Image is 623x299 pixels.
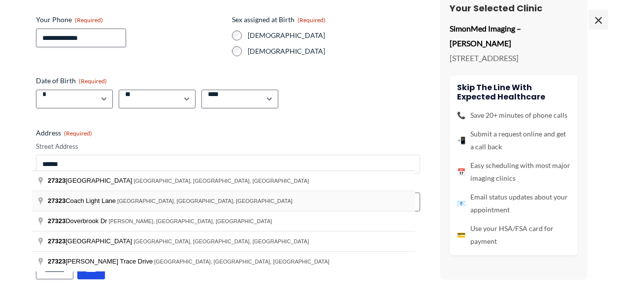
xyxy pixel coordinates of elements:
span: [PERSON_NAME], [GEOGRAPHIC_DATA], [GEOGRAPHIC_DATA] [109,218,272,224]
span: (Required) [297,16,326,24]
li: Use your HSA/FSA card for payment [457,222,570,247]
h4: Skip the line with Expected Healthcare [457,82,570,101]
li: Save 20+ minutes of phone calls [457,108,570,121]
span: 27323 [48,258,66,265]
li: Submit a request online and get a call back [457,127,570,153]
label: Your Phone [36,15,224,25]
span: × [589,10,608,30]
label: [DEMOGRAPHIC_DATA] [248,46,420,56]
span: (Required) [75,16,103,24]
span: [GEOGRAPHIC_DATA], [GEOGRAPHIC_DATA], [GEOGRAPHIC_DATA] [154,259,329,265]
span: [GEOGRAPHIC_DATA] [48,177,133,184]
legend: Sex assigned at Birth [232,15,326,25]
li: Email status updates about your appointment [457,190,570,216]
span: [GEOGRAPHIC_DATA], [GEOGRAPHIC_DATA], [GEOGRAPHIC_DATA] [133,238,309,244]
label: Street Address [36,142,420,151]
legend: Address [36,128,92,138]
span: 27323 [48,177,66,184]
label: [DEMOGRAPHIC_DATA] [248,31,420,40]
span: [PERSON_NAME] Trace Drive [48,258,154,265]
span: Doverbrook Dr [48,217,109,225]
span: 📅 [457,165,465,178]
span: (Required) [64,130,92,137]
h3: Your Selected Clinic [450,2,578,14]
li: Easy scheduling with most major imaging clinics [457,159,570,184]
span: 27323 [48,197,66,204]
span: 📞 [457,108,465,121]
span: [GEOGRAPHIC_DATA] [48,237,133,245]
span: 27323 [48,237,66,245]
span: 27323 [48,217,66,225]
span: 💳 [457,228,465,241]
span: 📲 [457,133,465,146]
legend: Date of Birth [36,76,107,86]
p: SimonMed Imaging – [PERSON_NAME] [450,21,578,50]
span: [GEOGRAPHIC_DATA], [GEOGRAPHIC_DATA], [GEOGRAPHIC_DATA] [117,198,293,204]
p: [STREET_ADDRESS] [450,50,578,65]
span: 📧 [457,197,465,209]
span: Coach Light Lane [48,197,117,204]
span: (Required) [79,77,107,85]
span: [GEOGRAPHIC_DATA], [GEOGRAPHIC_DATA], [GEOGRAPHIC_DATA] [133,178,309,184]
